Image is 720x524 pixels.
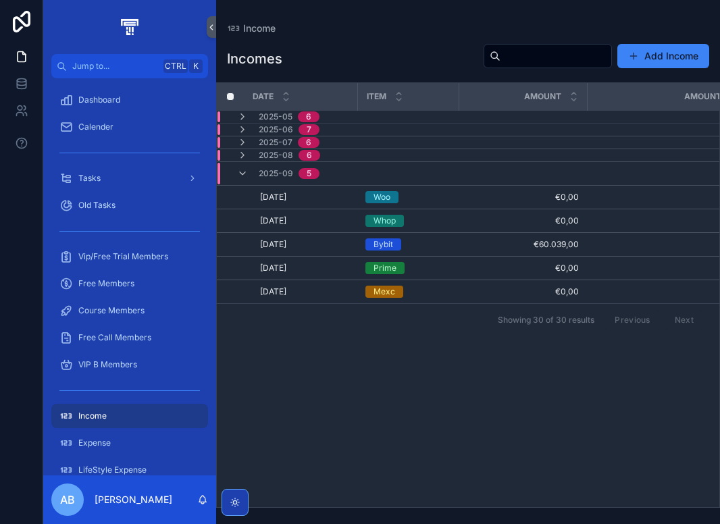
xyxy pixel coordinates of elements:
a: Free Call Members [51,325,208,350]
a: Expense [51,431,208,455]
a: Course Members [51,298,208,323]
a: LifeStyle Expense [51,458,208,482]
span: Income [78,411,107,421]
span: Showing 30 of 30 results [498,315,594,325]
span: AB [60,492,75,508]
span: Income [243,22,276,35]
span: 2025-07 [259,137,292,148]
span: Expense [78,438,111,448]
div: 7 [307,124,311,135]
a: €0,00 [467,215,579,226]
a: [DATE] [260,192,349,203]
span: 2025-05 [259,111,292,122]
a: Income [227,22,276,35]
a: [DATE] [260,215,349,226]
a: €0,00 [467,263,579,273]
a: Old Tasks [51,193,208,217]
a: Vip/Free Trial Members [51,244,208,269]
span: Item [367,91,386,102]
span: Tasks [78,173,101,184]
button: Jump to...CtrlK [51,54,208,78]
a: €0,00 [467,192,579,203]
div: scrollable content [43,78,216,475]
a: [DATE] [260,286,349,297]
a: Tasks [51,166,208,190]
a: Free Members [51,271,208,296]
span: Dashboard [78,95,120,105]
span: Free Members [78,278,134,289]
span: Calender [78,122,113,132]
div: 6 [306,111,311,122]
button: Add Income [617,44,709,68]
a: Prime [365,262,451,274]
div: Prime [374,262,396,274]
a: €0,00 [467,286,579,297]
span: Vip/Free Trial Members [78,251,168,262]
div: Bybit [374,238,393,251]
a: [DATE] [260,263,349,273]
div: 5 [307,168,311,179]
a: €60.039,00 [467,239,579,250]
a: Bybit [365,238,451,251]
span: 2025-09 [259,168,293,179]
span: [DATE] [260,239,286,250]
a: Whop [365,215,451,227]
a: Woo [365,191,451,203]
div: 6 [307,150,312,161]
span: Course Members [78,305,145,316]
div: Woo [374,191,390,203]
span: Amount [524,91,561,102]
span: VIP B Members [78,359,137,370]
span: Free Call Members [78,332,151,343]
span: [DATE] [260,215,286,226]
div: Mexc [374,286,395,298]
span: Date [253,91,274,102]
img: App logo [118,16,140,38]
a: Dashboard [51,88,208,112]
div: 6 [306,137,311,148]
span: Old Tasks [78,200,115,211]
span: Ctrl [163,59,188,73]
span: K [190,61,201,72]
span: 2025-08 [259,150,293,161]
a: VIP B Members [51,352,208,377]
span: LifeStyle Expense [78,465,147,475]
a: [DATE] [260,239,349,250]
span: [DATE] [260,286,286,297]
span: [DATE] [260,263,286,273]
h1: Incomes [227,49,282,68]
span: Jump to... [72,61,158,72]
div: Whop [374,215,396,227]
span: 2025-06 [259,124,293,135]
p: [PERSON_NAME] [95,493,172,506]
a: Mexc [365,286,451,298]
a: Calender [51,115,208,139]
span: [DATE] [260,192,286,203]
a: Income [51,404,208,428]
